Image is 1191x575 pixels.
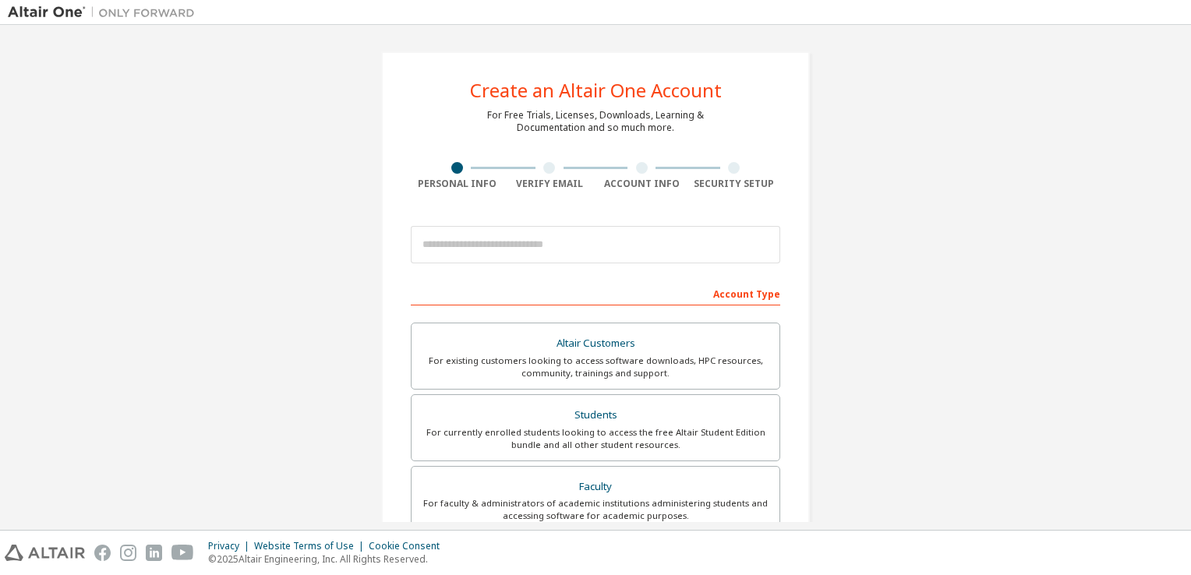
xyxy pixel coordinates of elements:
[487,109,704,134] div: For Free Trials, Licenses, Downloads, Learning & Documentation and so much more.
[421,355,770,379] div: For existing customers looking to access software downloads, HPC resources, community, trainings ...
[146,545,162,561] img: linkedin.svg
[369,540,449,552] div: Cookie Consent
[120,545,136,561] img: instagram.svg
[411,178,504,190] div: Personal Info
[8,5,203,20] img: Altair One
[421,333,770,355] div: Altair Customers
[421,426,770,451] div: For currently enrolled students looking to access the free Altair Student Edition bundle and all ...
[171,545,194,561] img: youtube.svg
[208,552,449,566] p: © 2025 Altair Engineering, Inc. All Rights Reserved.
[688,178,781,190] div: Security Setup
[470,81,722,100] div: Create an Altair One Account
[595,178,688,190] div: Account Info
[254,540,369,552] div: Website Terms of Use
[5,545,85,561] img: altair_logo.svg
[411,280,780,305] div: Account Type
[208,540,254,552] div: Privacy
[504,178,596,190] div: Verify Email
[94,545,111,561] img: facebook.svg
[421,497,770,522] div: For faculty & administrators of academic institutions administering students and accessing softwa...
[421,404,770,426] div: Students
[421,476,770,498] div: Faculty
